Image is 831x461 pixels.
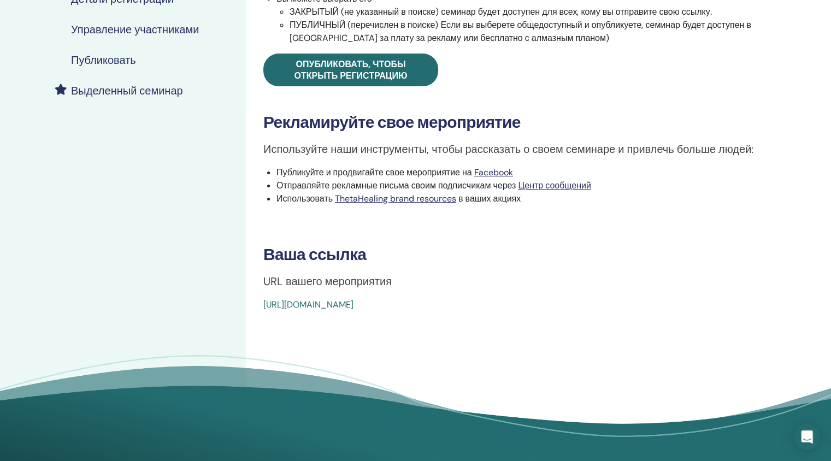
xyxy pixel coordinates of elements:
h4: Управление участниками [71,23,199,36]
li: Отправляйте рекламные письма своим подписчикам через [276,179,782,192]
h4: Публиковать [71,54,136,67]
h3: Ваша ссылка [263,245,782,264]
div: Open Intercom Messenger [794,424,820,450]
p: Используйте наши инструменты, чтобы рассказать о своем семинаре и привлечь больше людей: [263,141,782,157]
a: [URL][DOMAIN_NAME] [263,299,353,310]
a: Опубликовать, чтобы открыть регистрацию [263,54,438,86]
span: Опубликовать, чтобы открыть регистрацию [294,58,408,81]
a: Facebook [474,167,513,178]
p: URL вашего мероприятия [263,273,782,289]
a: Центр сообщений [518,180,591,191]
li: ЗАКРЫТЫЙ (не указанный в поиске) семинар будет доступен для всех, кому вы отправите свою ссылку. [290,5,782,19]
li: Использовать в ваших акциях [276,192,782,205]
h3: Рекламируйте свое мероприятие [263,113,782,132]
li: ПУБЛИЧНЫЙ (перечислен в поиске) Если вы выберете общедоступный и опубликуете, семинар будет досту... [290,19,782,45]
li: Публикуйте и продвигайте свое мероприятие на [276,166,782,179]
a: ThetaHealing brand resources [335,193,456,204]
h4: Выделенный семинар [71,84,183,97]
